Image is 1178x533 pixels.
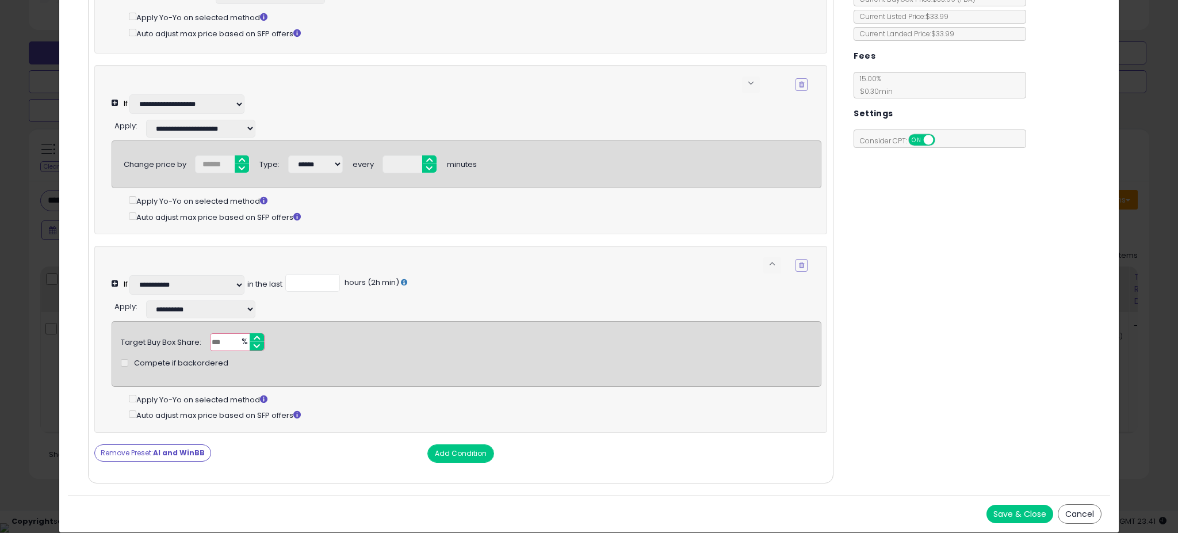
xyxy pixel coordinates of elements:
[909,135,924,145] span: ON
[353,155,374,170] div: every
[767,258,778,269] span: keyboard_arrow_up
[854,29,954,39] span: Current Landed Price: $33.99
[129,393,821,406] div: Apply Yo-Yo on selected method
[854,86,893,96] span: $0.30 min
[94,444,211,462] button: Remove Preset:
[129,26,807,40] div: Auto adjust max price based on SFP offers
[114,301,136,312] span: Apply
[745,78,756,89] span: keyboard_arrow_down
[114,120,136,131] span: Apply
[854,74,893,96] span: 15.00 %
[854,12,948,21] span: Current Listed Price: $33.99
[129,194,821,207] div: Apply Yo-Yo on selected method
[121,333,201,348] div: Target Buy Box Share:
[129,210,821,223] div: Auto adjust max price based on SFP offers
[114,117,137,132] div: :
[114,298,137,313] div: :
[129,408,821,421] div: Auto adjust max price based on SFP offers
[343,277,399,288] span: hours (2h min)
[129,10,807,24] div: Apply Yo-Yo on selected method
[235,334,253,351] span: %
[986,505,1053,523] button: Save & Close
[799,262,804,269] i: Remove Condition
[447,155,477,170] div: minutes
[854,49,875,63] h5: Fees
[247,279,282,290] div: in the last
[854,136,950,146] span: Consider CPT:
[134,358,228,369] span: Compete if backordered
[854,106,893,121] h5: Settings
[1058,504,1101,524] button: Cancel
[259,155,280,170] div: Type:
[799,81,804,88] i: Remove Condition
[934,135,952,145] span: OFF
[153,448,205,458] strong: AI and WinBB
[124,155,186,170] div: Change price by
[427,444,494,463] button: Add Condition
